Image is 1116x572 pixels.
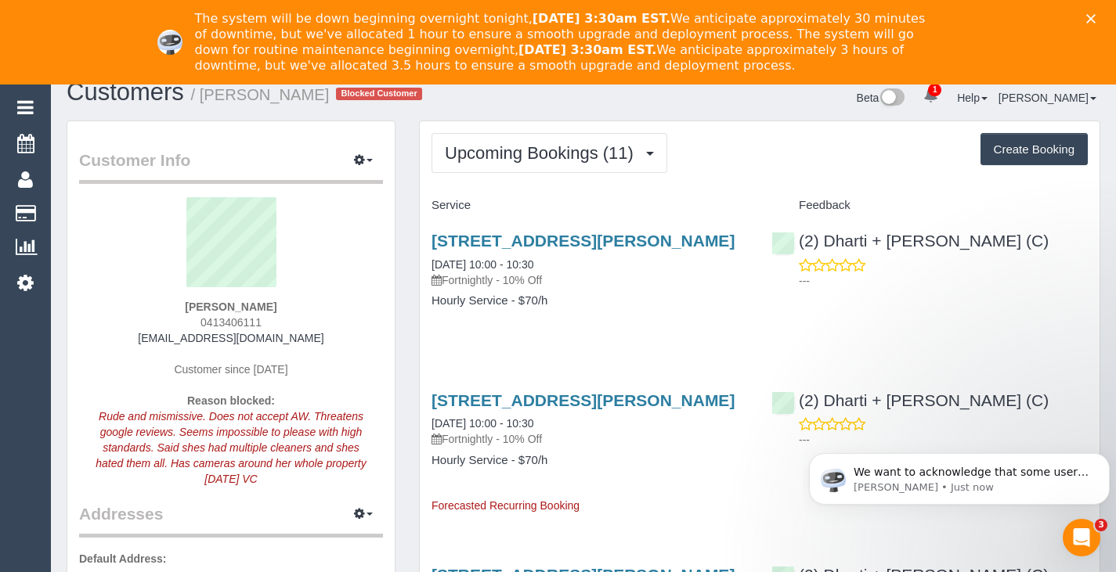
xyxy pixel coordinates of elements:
span: Blocked Customer [336,88,422,100]
iframe: Intercom notifications message [803,420,1116,530]
a: (2) Dharti + [PERSON_NAME] (C) [771,391,1049,409]
span: 3 [1095,519,1107,531]
button: Upcoming Bookings (11) [432,133,667,173]
div: Close [1086,14,1102,23]
p: Fortnightly - 10% Off [432,431,748,447]
img: New interface [879,88,905,109]
small: / [PERSON_NAME] [191,86,330,103]
a: [STREET_ADDRESS][PERSON_NAME] [432,391,735,409]
span: 1 [928,84,941,96]
b: [DATE] 3:30am EST. [518,42,656,57]
h4: Feedback [771,199,1088,212]
p: Fortnightly - 10% Off [432,272,748,288]
p: --- [799,432,1088,448]
strong: Reason blocked: [187,394,275,407]
a: [STREET_ADDRESS][PERSON_NAME] [432,232,735,250]
p: --- [799,273,1088,289]
span: Customer since [DATE] [174,363,287,376]
a: [PERSON_NAME] [999,92,1096,104]
button: Create Booking [981,133,1088,166]
h4: Hourly Service - $70/h [432,454,748,467]
a: [DATE] 10:00 - 10:30 [432,417,533,430]
a: (2) Dharti + [PERSON_NAME] (C) [771,232,1049,250]
b: [DATE] 3:30am EST. [533,11,670,26]
iframe: Intercom live chat [1063,519,1100,556]
a: Customers [67,78,184,106]
span: 0413406111 [200,316,262,329]
a: Help [957,92,988,104]
label: Default Address: [79,551,167,567]
a: Beta [857,92,905,104]
h4: Service [432,199,748,212]
h4: Hourly Service - $70/h [432,294,748,308]
img: Profile image for Ellie [157,30,182,55]
legend: Customer Info [79,149,383,184]
strong: [PERSON_NAME] [185,300,276,313]
a: 1 [916,79,946,113]
a: [DATE] 10:00 - 10:30 [432,258,533,271]
div: The system will be down beginning overnight tonight, We anticipate approximately 30 minutes of do... [195,11,934,74]
span: Upcoming Bookings (11) [445,143,641,163]
span: Forecasted Recurring Booking [432,499,580,512]
em: Rude and mismissive. Does not accept AW. Threatens google reviews. Seems impossible to please wit... [96,410,367,485]
a: [EMAIL_ADDRESS][DOMAIN_NAME] [138,332,323,344]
